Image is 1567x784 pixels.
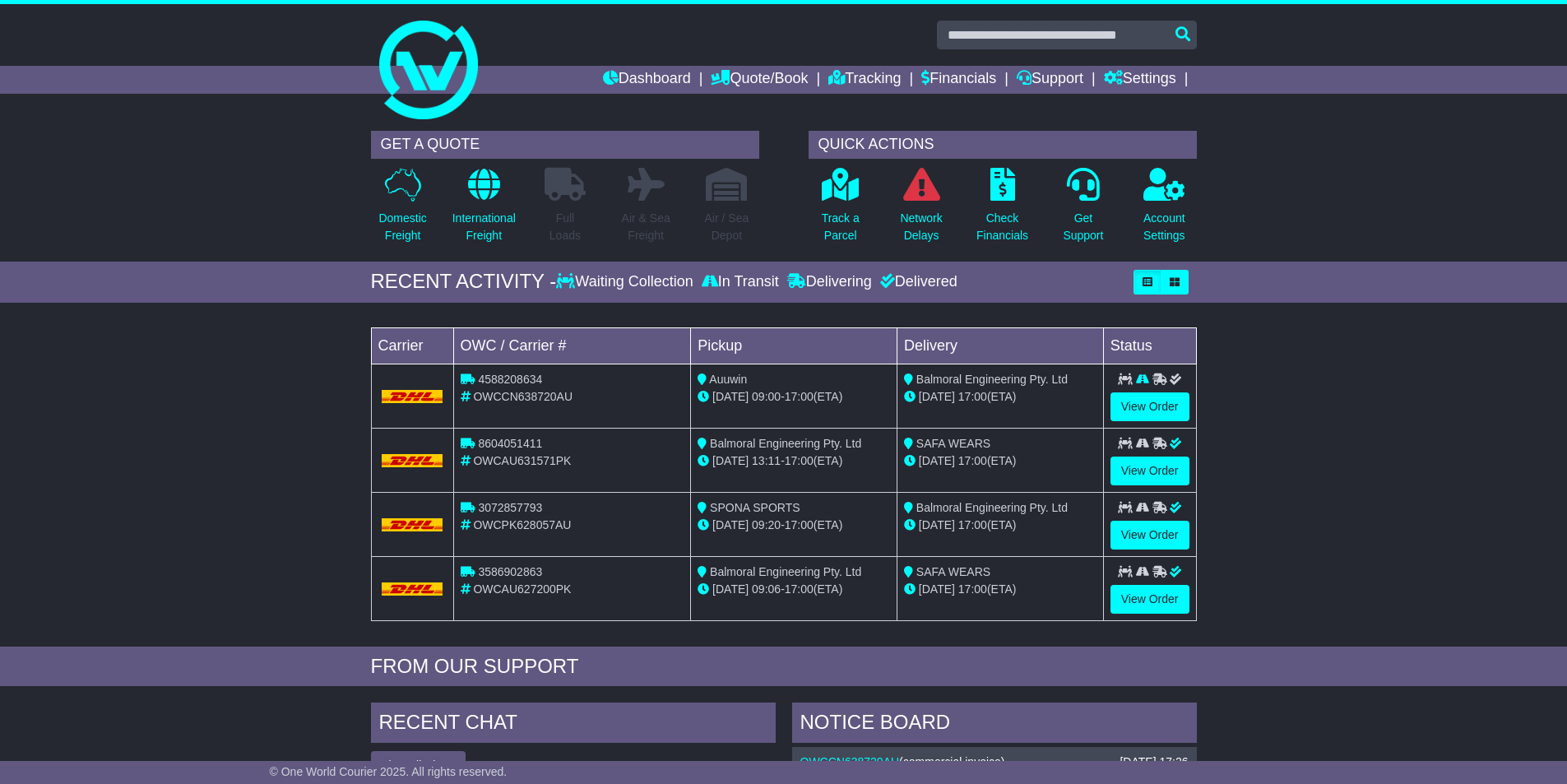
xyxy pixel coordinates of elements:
[897,327,1103,364] td: Delivery
[958,518,987,531] span: 17:00
[711,66,808,94] a: Quote/Book
[478,373,542,386] span: 4588208634
[904,581,1096,598] div: (ETA)
[904,452,1096,470] div: (ETA)
[958,582,987,596] span: 17:00
[478,501,542,514] span: 3072857793
[752,582,781,596] span: 09:06
[919,518,955,531] span: [DATE]
[473,518,571,531] span: OWCPK628057AU
[478,565,542,578] span: 3586902863
[712,518,749,531] span: [DATE]
[603,66,691,94] a: Dashboard
[1017,66,1083,94] a: Support
[473,390,573,403] span: OWCCN638720AU
[371,703,776,747] div: RECENT CHAT
[903,755,1001,768] span: commercial invoice
[785,518,814,531] span: 17:00
[452,167,517,253] a: InternationalFreight
[710,437,861,450] span: Balmoral Engineering Pty. Ltd
[556,273,697,291] div: Waiting Collection
[822,210,860,244] p: Track a Parcel
[919,454,955,467] span: [DATE]
[382,518,443,531] img: DHL.png
[452,210,516,244] p: International Freight
[899,167,943,253] a: NetworkDelays
[622,210,670,244] p: Air & Sea Freight
[371,327,453,364] td: Carrier
[1062,167,1104,253] a: GetSupport
[800,755,900,768] a: OWCCN638720AU
[382,582,443,596] img: DHL.png
[453,327,691,364] td: OWC / Carrier #
[809,131,1197,159] div: QUICK ACTIONS
[382,390,443,403] img: DHL.png
[1110,521,1189,550] a: View Order
[705,210,749,244] p: Air / Sea Depot
[752,518,781,531] span: 09:20
[710,501,800,514] span: SPONA SPORTS
[752,390,781,403] span: 09:00
[783,273,876,291] div: Delivering
[1104,66,1176,94] a: Settings
[473,582,571,596] span: OWCAU627200PK
[545,210,586,244] p: Full Loads
[958,390,987,403] span: 17:00
[710,565,861,578] span: Balmoral Engineering Pty. Ltd
[371,131,759,159] div: GET A QUOTE
[1110,457,1189,485] a: View Order
[1063,210,1103,244] p: Get Support
[1110,585,1189,614] a: View Order
[752,454,781,467] span: 13:11
[828,66,901,94] a: Tracking
[371,270,557,294] div: RECENT ACTIVITY -
[378,210,426,244] p: Domestic Freight
[698,388,890,406] div: - (ETA)
[371,751,466,780] button: View All Chats
[916,501,1068,514] span: Balmoral Engineering Pty. Ltd
[900,210,942,244] p: Network Delays
[958,454,987,467] span: 17:00
[785,454,814,467] span: 17:00
[1143,167,1186,253] a: AccountSettings
[698,517,890,534] div: - (ETA)
[712,582,749,596] span: [DATE]
[691,327,897,364] td: Pickup
[270,765,508,778] span: © One World Courier 2025. All rights reserved.
[478,437,542,450] span: 8604051411
[916,437,990,450] span: SAFA WEARS
[709,373,747,386] span: Auuwin
[378,167,427,253] a: DomesticFreight
[473,454,571,467] span: OWCAU631571PK
[1103,327,1196,364] td: Status
[785,582,814,596] span: 17:00
[712,390,749,403] span: [DATE]
[1143,210,1185,244] p: Account Settings
[919,390,955,403] span: [DATE]
[916,373,1068,386] span: Balmoral Engineering Pty. Ltd
[371,655,1197,679] div: FROM OUR SUPPORT
[1110,392,1189,421] a: View Order
[712,454,749,467] span: [DATE]
[904,388,1096,406] div: (ETA)
[800,755,1189,769] div: ( )
[904,517,1096,534] div: (ETA)
[919,582,955,596] span: [DATE]
[976,210,1028,244] p: Check Financials
[382,454,443,467] img: DHL.png
[921,66,996,94] a: Financials
[792,703,1197,747] div: NOTICE BOARD
[698,273,783,291] div: In Transit
[821,167,860,253] a: Track aParcel
[698,452,890,470] div: - (ETA)
[976,167,1029,253] a: CheckFinancials
[876,273,957,291] div: Delivered
[1120,755,1188,769] div: [DATE] 17:26
[698,581,890,598] div: - (ETA)
[916,565,990,578] span: SAFA WEARS
[785,390,814,403] span: 17:00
